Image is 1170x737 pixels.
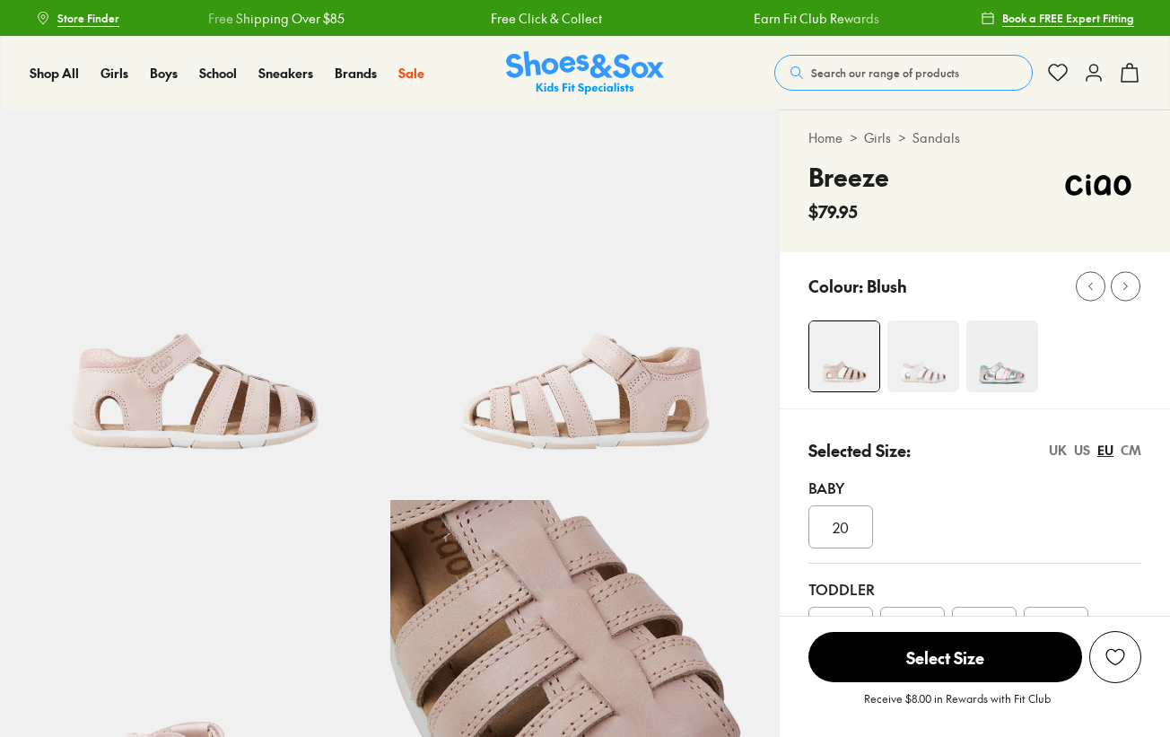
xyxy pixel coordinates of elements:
[864,128,891,147] a: Girls
[966,320,1038,392] img: 4-561560_1
[808,128,1141,147] div: > >
[100,64,128,82] span: Girls
[258,64,313,83] a: Sneakers
[1097,441,1113,460] div: EU
[398,64,424,82] span: Sale
[731,9,857,28] a: Earn Fit Club Rewards
[1002,10,1134,26] span: Book a FREE Expert Fitting
[808,578,1141,600] div: Toddler
[150,64,178,83] a: Boys
[867,274,907,298] p: Blush
[390,110,781,500] img: 5-457243_1
[887,320,959,392] img: 4-457245_1
[335,64,377,83] a: Brands
[864,690,1051,723] p: Receive $8.00 in Rewards with Fit Club
[811,65,959,81] span: Search our range of products
[258,64,313,82] span: Sneakers
[808,438,911,462] p: Selected Size:
[808,477,1141,498] div: Baby
[912,128,960,147] a: Sandals
[30,64,79,83] a: Shop All
[30,64,79,82] span: Shop All
[1055,158,1141,212] img: Vendor logo
[199,64,237,83] a: School
[506,51,664,95] img: SNS_Logo_Responsive.svg
[808,631,1082,683] button: Select Size
[398,64,424,83] a: Sale
[467,9,579,28] a: Free Click & Collect
[833,516,849,538] span: 20
[808,274,863,298] p: Colour:
[36,2,119,34] a: Store Finder
[1089,631,1141,683] button: Add to Wishlist
[1074,441,1090,460] div: US
[981,2,1134,34] a: Book a FREE Expert Fitting
[808,128,843,147] a: Home
[199,64,237,82] span: School
[1049,441,1067,460] div: UK
[808,199,858,224] span: $79.95
[1121,441,1141,460] div: CM
[100,64,128,83] a: Girls
[57,10,119,26] span: Store Finder
[808,632,1082,682] span: Select Size
[808,158,889,196] h4: Breeze
[150,64,178,82] span: Boys
[185,9,321,28] a: Free Shipping Over $85
[809,321,879,391] img: 4-457242_1
[774,55,1033,91] button: Search our range of products
[506,51,664,95] a: Shoes & Sox
[335,64,377,82] span: Brands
